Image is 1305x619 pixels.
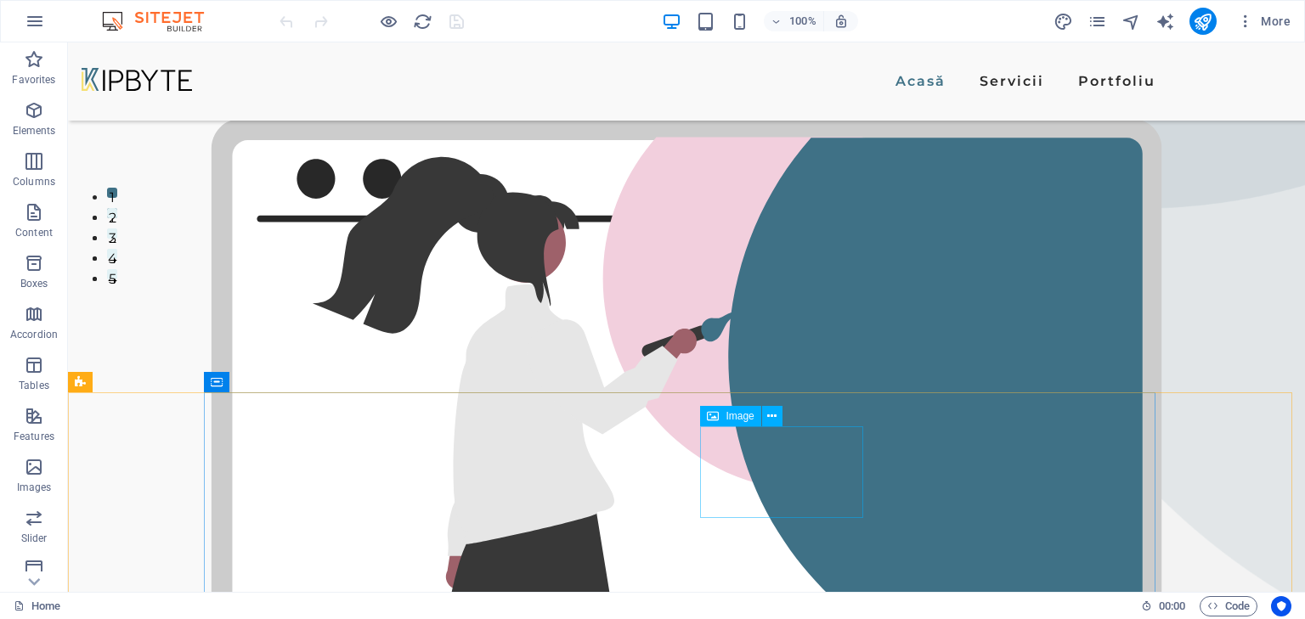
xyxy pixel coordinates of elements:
[1230,8,1297,35] button: More
[19,379,49,392] p: Tables
[15,226,53,239] p: Content
[14,596,60,616] a: Click to cancel selection. Double-click to open Pages
[1189,8,1217,35] button: publish
[1087,11,1108,31] button: pages
[1159,596,1185,616] span: 00 00
[789,11,816,31] h6: 100%
[412,11,432,31] button: reload
[13,124,56,138] p: Elements
[12,73,55,87] p: Favorites
[1200,596,1257,616] button: Code
[378,11,398,31] button: Click here to leave preview mode and continue editing
[98,11,225,31] img: Editor Logo
[1207,596,1250,616] span: Code
[10,328,58,341] p: Accordion
[833,14,849,29] i: On resize automatically adjust zoom level to fit chosen device.
[14,430,54,443] p: Features
[1171,599,1173,612] span: :
[1155,12,1175,31] i: AI Writer
[1193,12,1212,31] i: Publish
[1155,11,1176,31] button: text_generator
[13,175,55,189] p: Columns
[1121,11,1142,31] button: navigator
[21,532,48,545] p: Slider
[1271,596,1291,616] button: Usercentrics
[20,277,48,290] p: Boxes
[1121,12,1141,31] i: Navigator
[726,411,754,421] span: Image
[1054,12,1073,31] i: Design (Ctrl+Alt+Y)
[1054,11,1074,31] button: design
[1237,13,1291,30] span: More
[17,481,52,494] p: Images
[764,11,824,31] button: 100%
[1087,12,1107,31] i: Pages (Ctrl+Alt+S)
[1141,596,1186,616] h6: Session time
[413,12,432,31] i: Reload page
